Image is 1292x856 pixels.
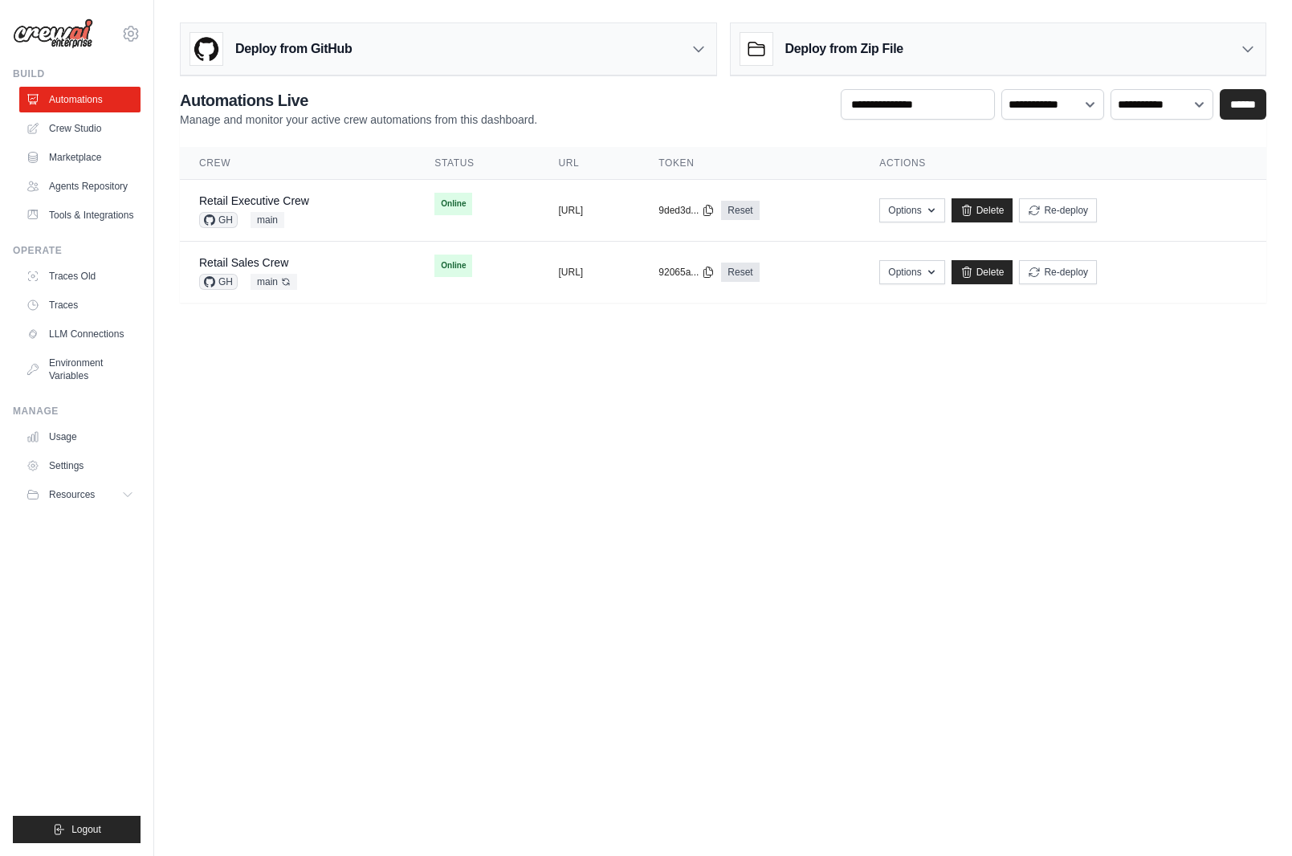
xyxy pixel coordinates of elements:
th: Actions [860,147,1266,180]
button: Logout [13,816,141,843]
th: Crew [180,147,415,180]
h3: Deploy from Zip File [785,39,903,59]
button: Options [879,198,944,222]
h2: Automations Live [180,89,537,112]
a: Traces Old [19,263,141,289]
p: Manage and monitor your active crew automations from this dashboard. [180,112,537,128]
a: Usage [19,424,141,450]
a: Delete [952,198,1013,222]
span: main [251,274,297,290]
a: Traces [19,292,141,318]
button: Re-deploy [1019,260,1097,284]
button: 9ded3d... [658,204,715,217]
th: Token [639,147,860,180]
a: Reset [721,201,759,220]
span: Online [434,255,472,277]
button: Options [879,260,944,284]
a: Agents Repository [19,173,141,199]
div: Operate [13,244,141,257]
span: Resources [49,488,95,501]
button: Re-deploy [1019,198,1097,222]
div: Manage [13,405,141,418]
span: GH [199,274,238,290]
img: GitHub Logo [190,33,222,65]
span: GH [199,212,238,228]
span: main [251,212,284,228]
span: Online [434,193,472,215]
th: URL [539,147,639,180]
div: Build [13,67,141,80]
a: Marketplace [19,145,141,170]
a: Retail Sales Crew [199,256,288,269]
button: 92065a... [658,266,715,279]
a: Crew Studio [19,116,141,141]
a: LLM Connections [19,321,141,347]
span: Logout [71,823,101,836]
button: Resources [19,482,141,507]
a: Retail Executive Crew [199,194,309,207]
a: Settings [19,453,141,479]
a: Environment Variables [19,350,141,389]
a: Tools & Integrations [19,202,141,228]
h3: Deploy from GitHub [235,39,352,59]
a: Automations [19,87,141,112]
a: Delete [952,260,1013,284]
th: Status [415,147,539,180]
a: Reset [721,263,759,282]
img: Logo [13,18,93,49]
